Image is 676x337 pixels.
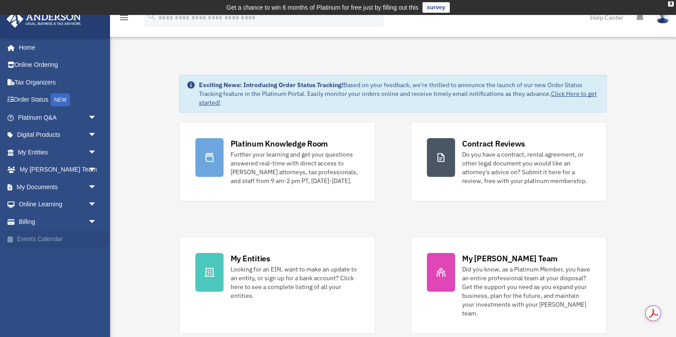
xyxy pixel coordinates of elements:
div: close [668,1,674,7]
span: arrow_drop_down [88,196,106,214]
a: Contract Reviews Do you have a contract, rental agreement, or other legal document you would like... [411,122,607,201]
div: Do you have a contract, rental agreement, or other legal document you would like an attorney's ad... [462,150,591,185]
a: Online Ordering [6,56,110,74]
div: Further your learning and get your questions answered real-time with direct access to [PERSON_NAM... [231,150,359,185]
a: Billingarrow_drop_down [6,213,110,231]
a: My [PERSON_NAME] Team Did you know, as a Platinum Member, you have an entire professional team at... [411,237,607,334]
span: arrow_drop_down [88,161,106,179]
a: Click Here to get started! [199,90,597,106]
div: Based on your feedback, we're thrilled to announce the launch of our new Order Status Tracking fe... [199,81,600,107]
a: My Entities Looking for an EIN, want to make an update to an entity, or sign up for a bank accoun... [179,237,375,334]
strong: Exciting News: Introducing Order Status Tracking! [199,81,343,89]
a: Order StatusNEW [6,91,110,109]
div: My Entities [231,253,270,264]
div: Platinum Knowledge Room [231,138,328,149]
i: menu [119,12,129,23]
div: My [PERSON_NAME] Team [462,253,558,264]
div: Contract Reviews [462,138,525,149]
span: arrow_drop_down [88,213,106,231]
a: Tax Organizers [6,73,110,91]
a: My [PERSON_NAME] Teamarrow_drop_down [6,161,110,179]
a: Digital Productsarrow_drop_down [6,126,110,144]
i: search [147,12,157,22]
a: My Documentsarrow_drop_down [6,178,110,196]
a: Events Calendar [6,231,110,248]
div: Get a chance to win 6 months of Platinum for free just by filling out this [226,2,419,13]
img: Anderson Advisors Platinum Portal [4,11,84,28]
a: Online Learningarrow_drop_down [6,196,110,213]
a: My Entitiesarrow_drop_down [6,143,110,161]
a: survey [422,2,450,13]
a: Home [6,39,106,56]
span: arrow_drop_down [88,126,106,144]
img: User Pic [656,11,669,24]
div: Did you know, as a Platinum Member, you have an entire professional team at your disposal? Get th... [462,265,591,318]
div: NEW [51,93,70,106]
div: Looking for an EIN, want to make an update to an entity, or sign up for a bank account? Click her... [231,265,359,300]
a: menu [119,15,129,23]
a: Platinum Knowledge Room Further your learning and get your questions answered real-time with dire... [179,122,375,201]
span: arrow_drop_down [88,143,106,161]
a: Platinum Q&Aarrow_drop_down [6,109,110,126]
span: arrow_drop_down [88,178,106,196]
span: arrow_drop_down [88,109,106,127]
